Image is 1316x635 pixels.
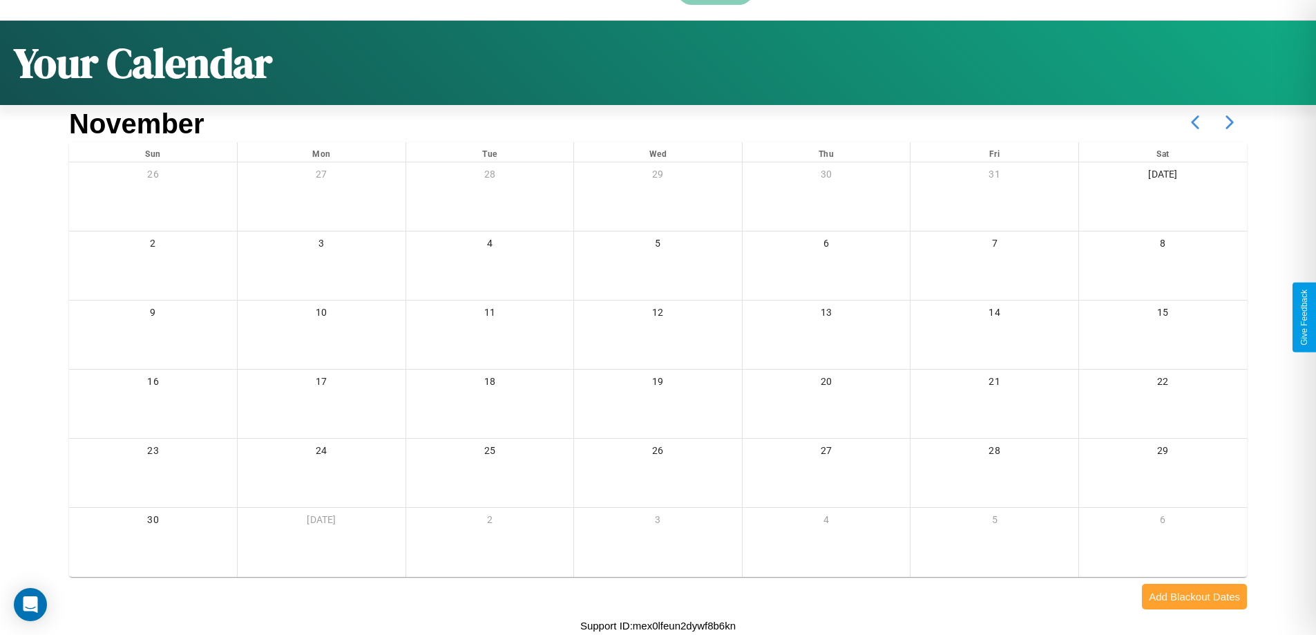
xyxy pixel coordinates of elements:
[574,142,742,162] div: Wed
[69,108,204,140] h2: November
[406,231,574,260] div: 4
[1079,508,1247,536] div: 6
[406,301,574,329] div: 11
[743,162,910,191] div: 30
[743,142,910,162] div: Thu
[910,370,1078,398] div: 21
[1079,301,1247,329] div: 15
[406,142,574,162] div: Tue
[743,231,910,260] div: 6
[743,508,910,536] div: 4
[238,231,406,260] div: 3
[574,301,742,329] div: 12
[1079,231,1247,260] div: 8
[910,508,1078,536] div: 5
[14,588,47,621] div: Open Intercom Messenger
[69,162,237,191] div: 26
[1079,439,1247,467] div: 29
[238,370,406,398] div: 17
[1142,584,1247,609] button: Add Blackout Dates
[910,231,1078,260] div: 7
[574,439,742,467] div: 26
[743,370,910,398] div: 20
[910,439,1078,467] div: 28
[238,508,406,536] div: [DATE]
[406,439,574,467] div: 25
[574,231,742,260] div: 5
[580,616,736,635] p: Support ID: mex0lfeun2dywf8b6kn
[238,142,406,162] div: Mon
[910,142,1078,162] div: Fri
[910,162,1078,191] div: 31
[238,301,406,329] div: 10
[1079,142,1247,162] div: Sat
[69,439,237,467] div: 23
[574,162,742,191] div: 29
[910,301,1078,329] div: 14
[69,508,237,536] div: 30
[1079,162,1247,191] div: [DATE]
[406,508,574,536] div: 2
[1079,370,1247,398] div: 22
[574,370,742,398] div: 19
[14,35,272,91] h1: Your Calendar
[69,301,237,329] div: 9
[406,370,574,398] div: 18
[69,142,237,162] div: Sun
[406,162,574,191] div: 28
[69,231,237,260] div: 2
[69,370,237,398] div: 16
[743,439,910,467] div: 27
[238,162,406,191] div: 27
[743,301,910,329] div: 13
[1299,290,1309,345] div: Give Feedback
[574,508,742,536] div: 3
[238,439,406,467] div: 24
